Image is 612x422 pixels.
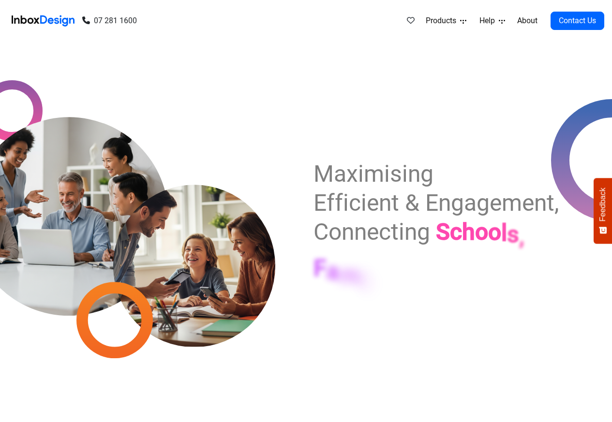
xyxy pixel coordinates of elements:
[473,218,487,247] div: o
[368,270,374,299] div: l
[360,189,373,218] div: e
[480,189,493,218] div: e
[359,160,378,189] div: m
[598,188,607,221] span: Feedback
[512,11,538,30] a: About
[543,189,548,218] div: ,
[313,218,330,247] div: C
[373,189,385,218] div: n
[408,160,421,189] div: g
[414,218,427,247] div: g
[487,218,500,247] div: o
[332,160,345,189] div: a
[345,160,355,189] div: x
[367,218,379,247] div: e
[473,11,507,30] a: Help
[417,189,429,218] div: E
[398,218,402,247] div: i
[423,15,458,27] span: Products
[500,218,507,247] div: l
[355,160,359,189] div: i
[594,178,612,244] button: Feedback - Show survey
[512,189,524,218] div: e
[313,160,548,305] div: Maximising Efficient & Engagement, Connecting Schools, Families, and Students.
[343,218,355,247] div: n
[454,189,467,218] div: a
[460,218,473,247] div: h
[385,189,392,218] div: t
[357,189,360,218] div: i
[333,189,341,218] div: f
[362,265,368,294] div: i
[419,11,468,30] a: Products
[493,189,512,218] div: m
[392,160,396,189] div: i
[396,160,408,189] div: n
[341,261,362,290] div: m
[327,257,341,286] div: a
[477,15,496,27] span: Help
[313,254,327,283] div: F
[313,189,326,218] div: E
[93,145,296,347] img: parents_with_child.png
[382,160,392,189] div: s
[391,218,398,247] div: t
[326,189,333,218] div: f
[398,189,411,218] div: &
[313,160,332,189] div: M
[429,189,441,218] div: n
[536,189,543,218] div: t
[507,220,518,249] div: s
[518,222,525,251] div: ,
[433,218,447,247] div: S
[402,218,414,247] div: n
[379,218,391,247] div: c
[345,189,357,218] div: c
[341,189,345,218] div: i
[441,189,454,218] div: g
[524,189,536,218] div: n
[330,218,343,247] div: o
[378,160,382,189] div: i
[355,218,367,247] div: n
[549,12,604,30] a: Contact Us
[82,15,134,27] a: 07 281 1600
[467,189,480,218] div: g
[447,218,460,247] div: c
